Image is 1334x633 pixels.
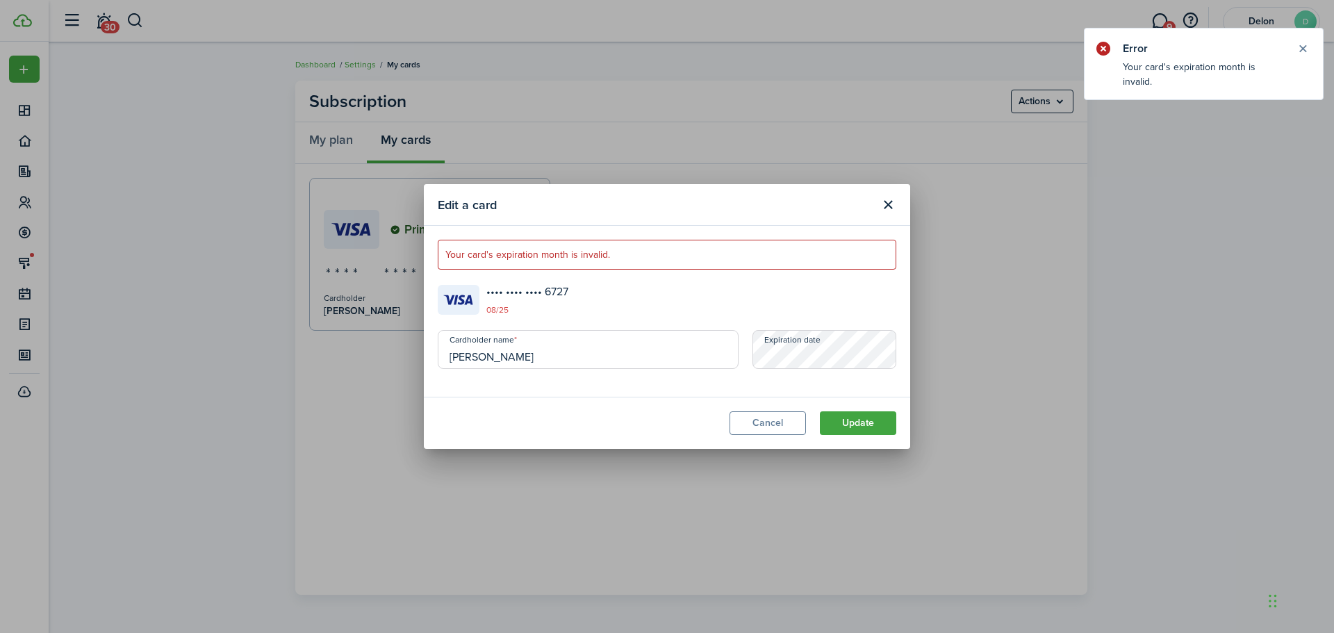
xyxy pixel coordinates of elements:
[820,411,896,435] button: Update
[1269,580,1277,622] div: Drag
[1085,60,1323,99] notify-body: Your card's expiration month is invalid.
[876,193,900,217] button: Close modal
[730,411,806,435] button: Cancel
[1293,39,1312,58] button: Close notify
[438,240,896,270] error-message: Your card's expiration month is invalid.
[486,283,568,300] p: •••• •••• •••• 6727
[438,285,479,314] img: Visa
[1265,566,1334,633] iframe: Chat Widget
[438,191,873,218] modal-title: Edit a card
[486,304,509,316] span: 08/25
[752,330,896,369] input: Expiration date
[1123,40,1283,57] notify-title: Error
